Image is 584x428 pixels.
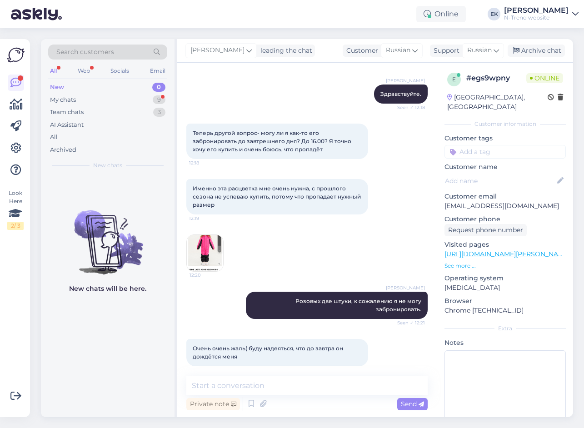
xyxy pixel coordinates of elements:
[401,400,424,408] span: Send
[444,306,566,315] p: Chrome [TECHNICAL_ID]
[189,159,223,166] span: 12:18
[193,129,353,153] span: Теперь другой вопрос- могу ли я как-то его забронировать до завтрешнего дня? До 16.00? Я точно хо...
[295,298,423,313] span: Розовых две штуки, к сожалению я не могу забронировать.
[444,201,566,211] p: [EMAIL_ADDRESS][DOMAIN_NAME]
[444,338,566,348] p: Notes
[386,284,425,291] span: [PERSON_NAME]
[76,65,92,77] div: Web
[50,108,84,117] div: Team chats
[504,7,579,21] a: [PERSON_NAME]N-Trend website
[444,134,566,143] p: Customer tags
[56,47,114,57] span: Search customers
[444,283,566,293] p: [MEDICAL_DATA]
[447,93,548,112] div: [GEOGRAPHIC_DATA], [GEOGRAPHIC_DATA]
[391,104,425,111] span: Seen ✓ 12:18
[445,176,555,186] input: Add name
[193,345,344,360] span: Очень очень жаль( буду надеяться, что до завтра он дождётся меня
[7,189,24,230] div: Look Here
[190,45,245,55] span: [PERSON_NAME]
[48,65,59,77] div: All
[153,108,165,117] div: 3
[386,45,410,55] span: Russian
[452,76,456,83] span: e
[526,73,563,83] span: Online
[190,272,224,279] span: 12:20
[386,77,425,84] span: [PERSON_NAME]
[391,319,425,326] span: Seen ✓ 12:21
[444,240,566,249] p: Visited pages
[7,46,25,64] img: Askly Logo
[444,250,570,258] a: [URL][DOMAIN_NAME][PERSON_NAME]
[444,162,566,172] p: Customer name
[488,8,500,20] div: EK
[50,133,58,142] div: All
[189,367,223,373] span: 12:22
[508,45,565,57] div: Archive chat
[50,120,84,129] div: AI Assistant
[153,95,165,105] div: 9
[50,83,64,92] div: New
[152,83,165,92] div: 0
[189,215,223,222] span: 12:19
[444,274,566,283] p: Operating system
[444,296,566,306] p: Browser
[109,65,131,77] div: Socials
[193,185,362,208] span: Именно эта расцветка мне очень нужна, с прошлого сезона не успеваю купить, потому что пропадает н...
[257,46,312,55] div: leading the chat
[416,6,466,22] div: Online
[41,194,175,276] img: No chats
[467,45,492,55] span: Russian
[430,46,459,55] div: Support
[444,120,566,128] div: Customer information
[444,324,566,333] div: Extra
[93,161,122,169] span: New chats
[444,145,566,159] input: Add a tag
[444,192,566,201] p: Customer email
[7,222,24,230] div: 2 / 3
[148,65,167,77] div: Email
[50,145,76,154] div: Archived
[69,284,146,294] p: New chats will be here.
[444,262,566,270] p: See more ...
[466,73,526,84] div: # egs9wpny
[444,214,566,224] p: Customer phone
[343,46,378,55] div: Customer
[186,398,240,410] div: Private note
[504,14,569,21] div: N-Trend website
[187,235,223,271] img: Attachment
[444,224,527,236] div: Request phone number
[380,90,421,97] span: Здравствуйте.
[504,7,569,14] div: [PERSON_NAME]
[50,95,76,105] div: My chats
